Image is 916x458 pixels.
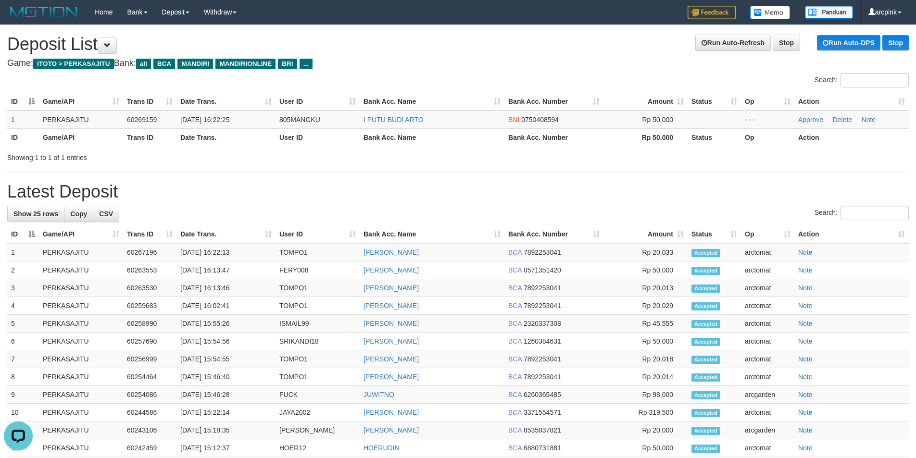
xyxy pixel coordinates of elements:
td: arctomat [741,368,794,386]
span: all [136,59,151,69]
td: FERY008 [276,261,360,279]
td: [DATE] 16:22:13 [176,243,276,261]
span: Copy 0750408594 to clipboard [521,116,559,124]
span: Copy 7892253041 to clipboard [524,355,561,363]
td: 60263553 [123,261,176,279]
a: Stop [882,35,909,50]
span: Accepted [691,267,720,275]
span: BCA [508,248,522,256]
td: [DATE] 16:13:47 [176,261,276,279]
td: HOER12 [276,439,360,457]
a: Note [862,116,876,124]
span: BNI [508,116,519,124]
th: Bank Acc. Number [504,128,603,146]
a: Run Auto-Refresh [695,35,771,51]
span: Accepted [691,391,720,399]
td: arctomat [741,261,794,279]
td: PERKASAJITU [39,297,123,315]
a: [PERSON_NAME] [364,373,419,381]
td: FUCK [276,386,360,404]
td: 60254086 [123,386,176,404]
span: BCA [508,266,522,274]
td: JAYA2002 [276,404,360,421]
img: Feedback.jpg [688,6,736,19]
span: Copy 7892253041 to clipboard [524,302,561,309]
span: 60269159 [127,116,157,124]
td: 3 [7,279,39,297]
td: arctomat [741,315,794,333]
span: Copy 6880731881 to clipboard [524,444,561,452]
a: Note [798,408,813,416]
span: Copy 8535037821 to clipboard [524,426,561,434]
td: Rp 45,555 [603,315,688,333]
th: Bank Acc. Number: activate to sort column ascending [504,225,603,243]
td: 60243106 [123,421,176,439]
th: Trans ID [123,128,176,146]
span: ITOTO > PERKASAJITU [33,59,114,69]
th: Action: activate to sort column ascending [794,225,909,243]
td: 60263530 [123,279,176,297]
th: ID: activate to sort column descending [7,93,39,111]
span: Copy [70,210,87,218]
td: PERKASAJITU [39,333,123,350]
a: Show 25 rows [7,206,64,222]
td: 10 [7,404,39,421]
a: HOERUDIN [364,444,400,452]
td: arctomat [741,404,794,421]
td: [DATE] 15:22:14 [176,404,276,421]
td: TOMPO1 [276,297,360,315]
th: Op [741,128,794,146]
span: Accepted [691,338,720,346]
th: User ID [276,128,360,146]
th: Trans ID: activate to sort column ascending [123,93,176,111]
td: Rp 98,000 [603,386,688,404]
span: BCA [508,320,522,327]
span: [DATE] 16:22:25 [180,116,229,124]
td: SRIKANDI18 [276,333,360,350]
span: BCA [508,355,522,363]
td: PERKASAJITU [39,421,123,439]
span: BCA [508,373,522,381]
a: Stop [773,35,800,51]
a: Copy [64,206,93,222]
th: Amount: activate to sort column ascending [603,93,688,111]
td: [DATE] 15:12:37 [176,439,276,457]
span: Accepted [691,302,720,310]
td: [DATE] 15:55:26 [176,315,276,333]
a: [PERSON_NAME] [364,337,419,345]
td: arctomat [741,279,794,297]
td: 60257690 [123,333,176,350]
td: arcgarden [741,421,794,439]
th: Action [794,128,909,146]
span: ... [300,59,313,69]
th: Status: activate to sort column ascending [688,93,741,111]
th: Status [688,128,741,146]
td: [DATE] 16:02:41 [176,297,276,315]
input: Search: [841,73,909,87]
td: 5 [7,315,39,333]
td: Rp 20,014 [603,368,688,386]
a: [PERSON_NAME] [364,355,419,363]
span: Copy 6260365485 to clipboard [524,391,561,398]
td: arcgarden [741,386,794,404]
th: Action: activate to sort column ascending [794,93,909,111]
th: Game/API: activate to sort column ascending [39,225,123,243]
a: Note [798,320,813,327]
span: Accepted [691,356,720,364]
span: Accepted [691,427,720,435]
td: [DATE] 16:13:46 [176,279,276,297]
a: Note [798,444,813,452]
td: ISMAIL99 [276,315,360,333]
td: Rp 50,000 [603,439,688,457]
td: PERKASAJITU [39,404,123,421]
td: 6 [7,333,39,350]
td: arctomat [741,243,794,261]
th: User ID: activate to sort column ascending [276,225,360,243]
td: [DATE] 15:46:28 [176,386,276,404]
a: I PUTU BUDI ARTO [364,116,424,124]
th: Game/API: activate to sort column ascending [39,93,123,111]
h1: Deposit List [7,35,909,54]
span: Copy 7892253041 to clipboard [524,284,561,292]
td: Rp 20,013 [603,279,688,297]
td: PERKASAJITU [39,279,123,297]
